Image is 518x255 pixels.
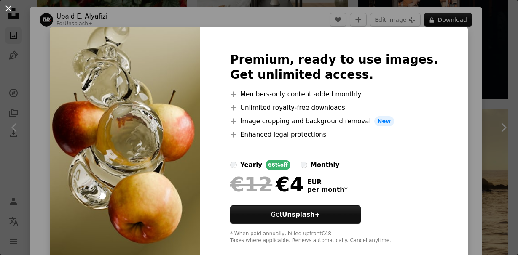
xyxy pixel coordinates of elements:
[240,160,262,170] div: yearly
[301,162,307,168] input: monthly
[307,178,348,186] span: EUR
[230,205,361,224] button: GetUnsplash+
[230,130,438,140] li: Enhanced legal protections
[230,231,438,244] div: * When paid annually, billed upfront €48 Taxes where applicable. Renews automatically. Cancel any...
[230,89,438,99] li: Members-only content added monthly
[230,103,438,113] li: Unlimited royalty-free downloads
[266,160,290,170] div: 66% off
[374,116,395,126] span: New
[230,162,237,168] input: yearly66%off
[307,186,348,194] span: per month *
[230,173,304,195] div: €4
[282,211,320,218] strong: Unsplash+
[311,160,340,170] div: monthly
[230,173,272,195] span: €12
[230,116,438,126] li: Image cropping and background removal
[230,52,438,82] h2: Premium, ready to use images. Get unlimited access.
